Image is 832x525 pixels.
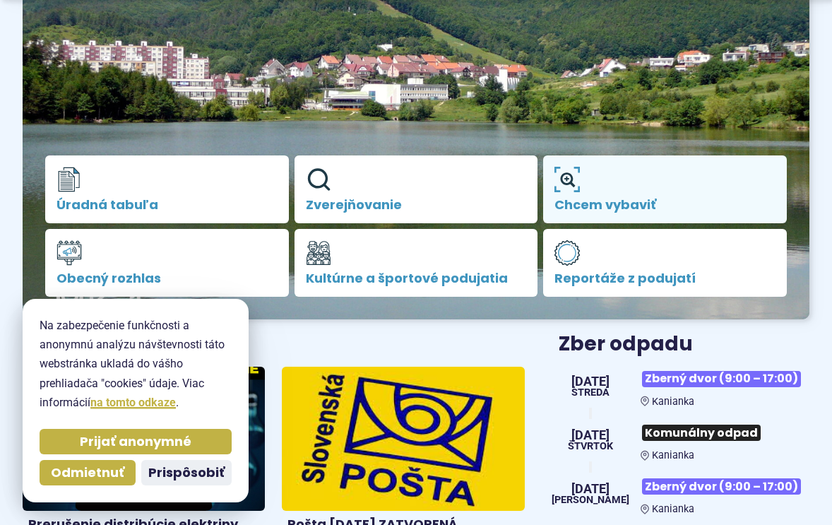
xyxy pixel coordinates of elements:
a: Chcem vybaviť [543,155,787,223]
span: Prispôsobiť [148,465,225,481]
span: Zberný dvor (9:00 – 17:00) [642,371,801,387]
span: Odmietnuť [51,465,124,481]
a: Kultúrne a športové podujatia [295,229,538,297]
span: [DATE] [571,375,610,388]
button: Prijať anonymné [40,429,232,454]
span: Úradná tabuľa [57,198,278,212]
h3: Zber odpadu [559,334,809,355]
a: Obecný rozhlas [45,229,289,297]
span: Kanianka [652,449,694,461]
span: Kanianka [652,396,694,408]
span: Prijať anonymné [80,434,191,450]
span: streda [571,388,610,398]
p: Na zabezpečenie funkčnosti a anonymnú analýzu návštevnosti táto webstránka ukladá do vášho prehli... [40,316,232,412]
a: Komunálny odpad Kanianka [DATE] štvrtok [559,419,809,461]
span: Komunálny odpad [642,425,761,441]
span: Obecný rozhlas [57,271,278,285]
a: Zberný dvor (9:00 – 17:00) Kanianka [DATE] streda [559,365,809,408]
a: Zverejňovanie [295,155,538,223]
a: Úradná tabuľa [45,155,289,223]
button: Prispôsobiť [141,460,232,485]
span: Zverejňovanie [306,198,527,212]
a: Reportáže z podujatí [543,229,787,297]
span: [PERSON_NAME] [552,495,629,505]
span: Reportáže z podujatí [554,271,775,285]
span: [DATE] [568,429,613,442]
span: Kanianka [652,503,694,515]
span: [DATE] [552,483,629,495]
span: Kultúrne a športové podujatia [306,271,527,285]
a: Zberný dvor (9:00 – 17:00) Kanianka [DATE] [PERSON_NAME] [559,473,809,515]
button: Odmietnuť [40,460,136,485]
span: štvrtok [568,442,613,452]
a: na tomto odkaze [90,396,176,409]
span: Zberný dvor (9:00 – 17:00) [642,478,801,495]
span: Chcem vybaviť [554,198,775,212]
